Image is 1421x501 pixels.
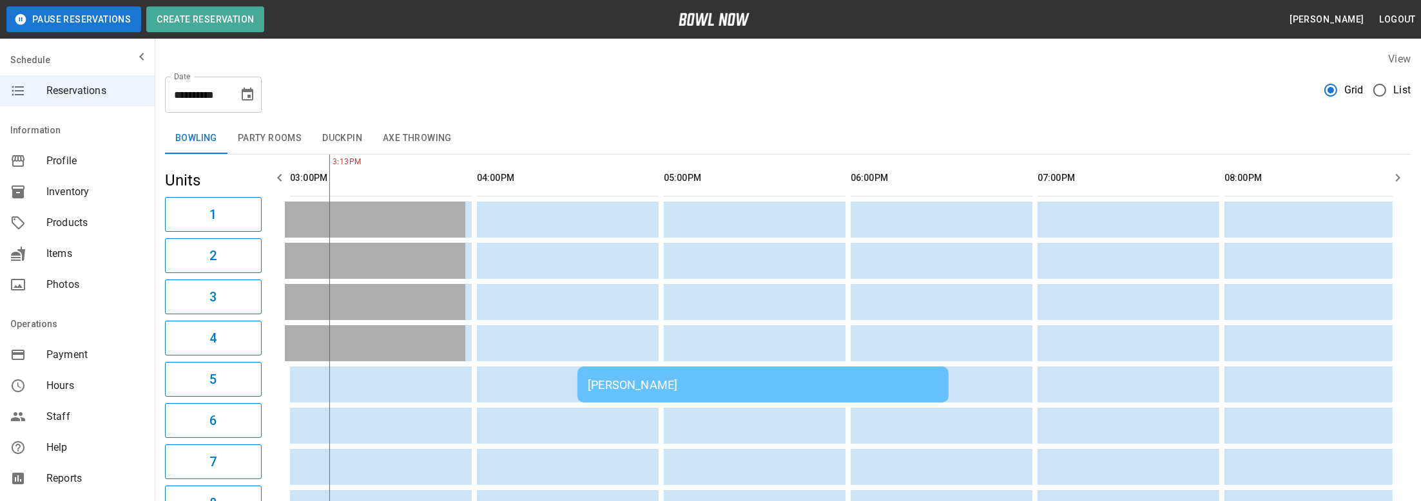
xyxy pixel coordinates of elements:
span: Reservations [46,83,144,99]
h6: 5 [209,369,217,390]
span: Grid [1344,82,1364,98]
button: Party Rooms [227,123,312,154]
span: Inventory [46,184,144,200]
h5: Units [165,170,262,191]
h6: 2 [209,245,217,266]
h6: 1 [209,204,217,225]
button: Create Reservation [146,6,264,32]
span: Profile [46,153,144,169]
button: 6 [165,403,262,438]
span: Hours [46,378,144,393]
button: [PERSON_NAME] [1284,8,1369,32]
button: Bowling [165,123,227,154]
span: Payment [46,347,144,363]
span: Products [46,215,144,231]
button: Duckpin [312,123,372,154]
span: Help [46,440,144,455]
button: Pause Reservations [6,6,141,32]
button: 2 [165,238,262,273]
button: 1 [165,197,262,232]
span: Staff [46,409,144,424]
span: 3:13PM [329,156,333,169]
span: Items [46,246,144,261]
button: 3 [165,279,262,314]
button: 7 [165,444,262,479]
h6: 4 [209,328,217,348]
button: Logout [1375,8,1421,32]
div: [PERSON_NAME] [588,378,938,392]
button: 5 [165,362,262,397]
h6: 6 [209,410,217,431]
span: List [1393,82,1411,98]
img: logo [679,13,749,26]
span: Photos [46,277,144,292]
span: Reports [46,471,144,486]
h6: 7 [209,451,217,472]
button: Axe Throwing [372,123,462,154]
button: Choose date, selected date is Oct 12, 2025 [235,82,260,108]
div: inventory tabs [165,123,1411,154]
button: 4 [165,321,262,355]
h6: 3 [209,287,217,307]
label: View [1388,53,1411,65]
